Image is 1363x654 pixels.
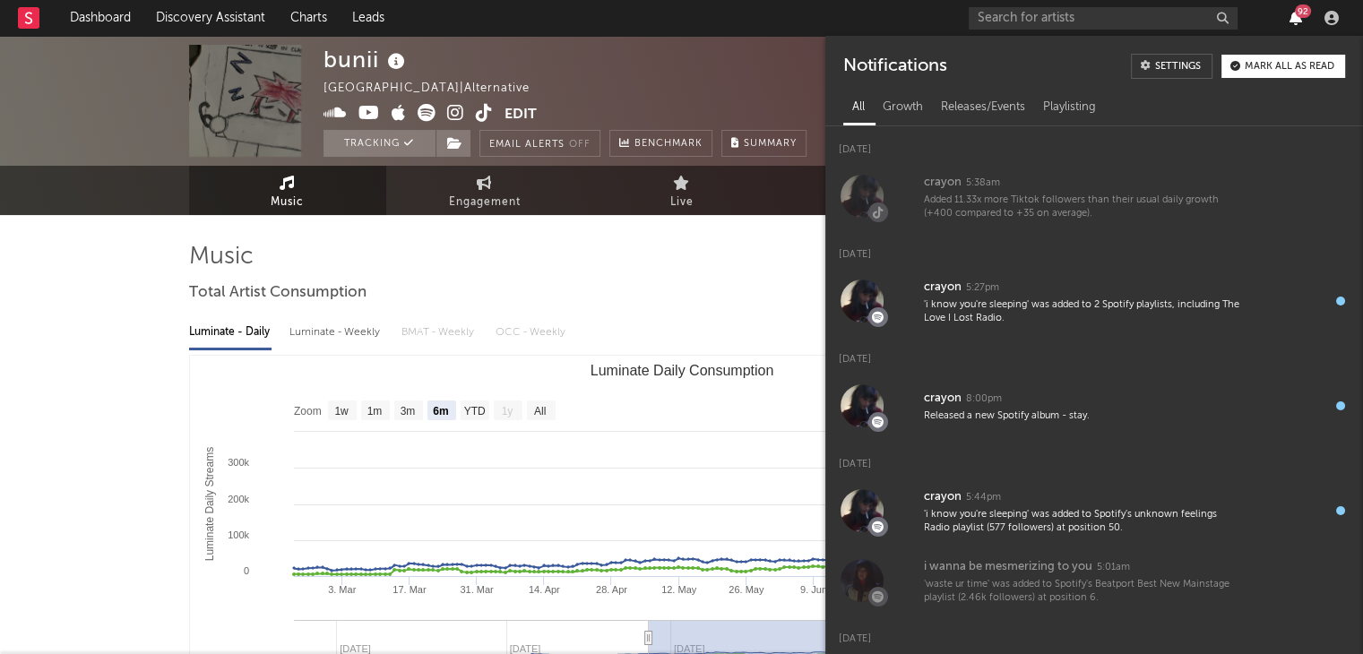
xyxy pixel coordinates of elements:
div: [DATE] [825,231,1363,266]
text: 1m [367,405,382,417]
a: Audience [781,166,978,215]
div: [DATE] [825,441,1363,476]
button: Mark all as read [1221,55,1345,78]
button: Email AlertsOff [479,130,600,157]
a: Live [583,166,781,215]
text: 12. May [661,584,697,595]
div: crayon [924,277,962,298]
text: 300k [228,457,249,468]
span: Live [670,192,694,213]
text: 3. Mar [328,584,357,595]
span: Total Artist Consumption [189,282,367,304]
div: [DATE] [825,126,1363,161]
div: Luminate - Weekly [289,317,384,348]
div: 5:44pm [966,491,1001,504]
div: 'waste ur time' was added to Spotify's Beatport Best New Mainstage playlist (2.46k followers) at ... [924,578,1239,606]
text: 28. Apr [596,584,627,595]
div: [DATE] [825,336,1363,371]
a: i wanna be mesmerizing to you5:01am'waste ur time' was added to Spotify's Beatport Best New Mains... [825,546,1363,615]
div: crayon [924,172,962,194]
div: bunii [323,45,410,74]
button: 92 [1290,11,1302,25]
span: Engagement [449,192,521,213]
text: All [533,405,545,417]
div: 'i know you're sleeping' was added to Spotify's unknown feelings Radio playlist (577 followers) a... [924,508,1239,536]
text: 0 [243,565,248,576]
div: crayon [924,388,962,409]
div: 5:01am [1097,561,1130,574]
span: Summary [744,139,797,149]
button: Tracking [323,130,436,157]
a: Settings [1131,54,1212,79]
a: crayon8:00pmReleased a new Spotify album - stay. [825,371,1363,441]
span: Benchmark [634,133,703,155]
div: Growth [874,92,932,123]
div: [DATE] [825,615,1363,650]
text: 31. Mar [460,584,494,595]
button: Edit [505,104,537,126]
div: 5:27pm [966,281,999,295]
div: 'i know you're sleeping' was added to 2 Spotify playlists, including The Love I Lost Radio. [924,298,1239,326]
em: Off [569,140,591,150]
text: 17. Mar [393,584,427,595]
span: Music [271,192,304,213]
text: 9. Jun [799,584,826,595]
div: crayon [924,486,962,508]
div: 5:38am [966,176,1000,190]
a: crayon5:38amAdded 11.33x more Tiktok followers than their usual daily growth (+400 compared to +3... [825,161,1363,231]
div: Released a new Spotify album - stay. [924,409,1239,423]
div: 8:00pm [966,392,1002,406]
a: Music [189,166,386,215]
div: Settings [1155,62,1201,72]
text: Zoom [294,405,322,417]
text: 1y [501,405,513,417]
text: 1w [334,405,349,417]
text: 200k [228,494,249,504]
text: 26. May [729,584,764,595]
text: YTD [463,405,485,417]
button: Summary [721,130,807,157]
text: 6m [433,405,448,417]
input: Search for artists [969,7,1238,30]
div: Added 11.33x more Tiktok followers than their usual daily growth (+400 compared to +35 on average). [924,194,1239,221]
text: 3m [400,405,415,417]
text: 14. Apr [528,584,559,595]
div: [GEOGRAPHIC_DATA] | Alternative [323,78,550,99]
a: Engagement [386,166,583,215]
div: Releases/Events [932,92,1034,123]
text: Luminate Daily Consumption [590,363,773,378]
text: 100k [228,529,249,540]
text: Luminate Daily Streams [203,447,215,561]
div: Mark all as read [1245,62,1334,72]
div: Luminate - Daily [189,317,272,348]
div: Notifications [843,54,946,79]
div: All [843,92,874,123]
div: i wanna be mesmerizing to you [924,556,1092,578]
a: Benchmark [609,130,712,157]
a: crayon5:27pm'i know you're sleeping' was added to 2 Spotify playlists, including The Love I Lost ... [825,266,1363,336]
div: Playlisting [1034,92,1105,123]
a: crayon5:44pm'i know you're sleeping' was added to Spotify's unknown feelings Radio playlist (577 ... [825,476,1363,546]
div: 92 [1295,4,1311,18]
